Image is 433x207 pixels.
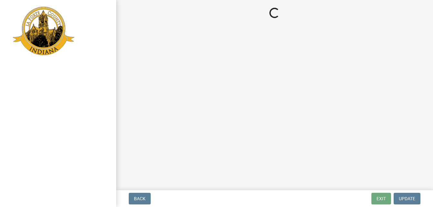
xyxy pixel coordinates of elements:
[129,193,151,204] button: Back
[371,193,391,204] button: Exit
[399,196,415,201] span: Update
[134,196,146,201] span: Back
[13,7,74,55] img: La Porte County, Indiana
[394,193,420,204] button: Update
